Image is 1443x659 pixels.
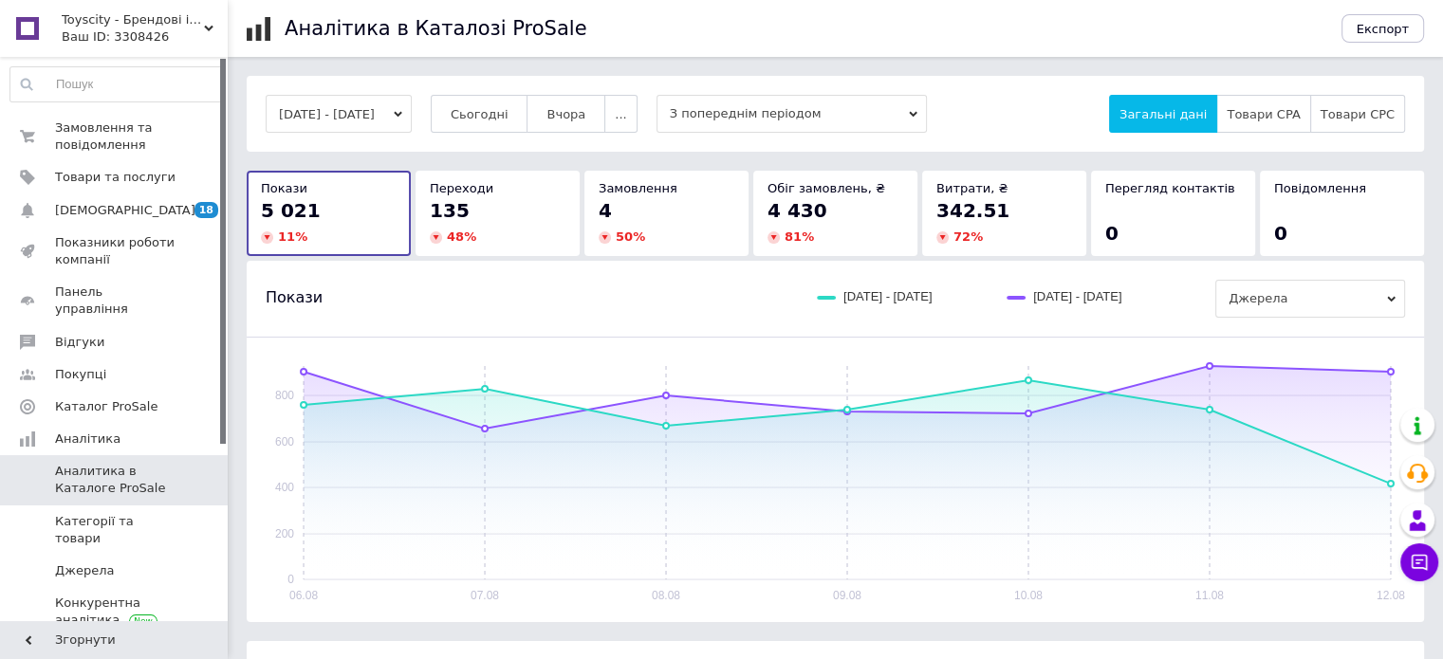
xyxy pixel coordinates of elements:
span: Замовлення та повідомлення [55,119,176,154]
span: 18 [194,202,218,218]
span: Товари CPC [1321,107,1395,121]
span: Показники роботи компанії [55,234,176,268]
span: [DEMOGRAPHIC_DATA] [55,202,195,219]
text: 0 [287,573,294,586]
text: 800 [275,389,294,402]
input: Пошук [10,67,223,101]
span: Аналитика в Каталоге ProSale [55,463,176,497]
button: [DATE] - [DATE] [266,95,412,133]
span: 81 % [785,229,814,244]
text: 200 [275,527,294,540]
span: 48 % [447,229,476,244]
button: ... [604,95,637,133]
span: Відгуки [55,334,104,351]
span: Джерела [55,562,114,579]
button: Сьогодні [431,95,528,133]
span: Товари CPA [1227,107,1300,121]
button: Вчора [527,95,605,133]
span: З попереднім періодом [657,95,927,133]
span: Аналітика [55,430,120,448]
span: Експорт [1357,22,1410,36]
text: 400 [275,481,294,494]
span: 0 [1274,222,1287,245]
span: Повідомлення [1274,181,1366,195]
text: 600 [275,435,294,448]
span: 342.51 [936,199,1009,222]
span: Конкурентна аналітика [55,595,176,629]
span: Джерела [1215,280,1405,318]
span: 4 430 [768,199,827,222]
text: 08.08 [652,589,680,602]
span: Замовлення [599,181,677,195]
span: 50 % [616,229,645,244]
button: Товари CPA [1216,95,1310,133]
div: Ваш ID: 3308426 [62,28,228,46]
button: Чат з покупцем [1400,543,1438,581]
span: 5 021 [261,199,321,222]
text: 11.08 [1195,589,1224,602]
span: Перегляд контактів [1105,181,1235,195]
span: Сьогодні [451,107,509,121]
span: Обіг замовлень, ₴ [768,181,885,195]
span: Покупці [55,366,106,383]
text: 06.08 [289,589,318,602]
span: Загальні дані [1119,107,1207,121]
span: Вчора [546,107,585,121]
button: Товари CPC [1310,95,1405,133]
span: Покази [266,287,323,308]
text: 10.08 [1014,589,1043,602]
span: Панель управління [55,284,176,318]
span: ... [615,107,626,121]
span: 135 [430,199,470,222]
span: Переходи [430,181,493,195]
text: 07.08 [471,589,499,602]
span: 4 [599,199,612,222]
text: 12.08 [1377,589,1405,602]
span: 11 % [278,229,307,244]
span: Каталог ProSale [55,398,157,415]
button: Експорт [1341,14,1425,43]
span: 0 [1105,222,1119,245]
span: Категорії та товари [55,513,176,547]
span: Покази [261,181,307,195]
button: Загальні дані [1109,95,1217,133]
span: 72 % [953,229,983,244]
text: 09.08 [833,589,861,602]
span: Товари та послуги [55,169,176,186]
span: Витрати, ₴ [936,181,1008,195]
span: Toyscity - Брендові іграшки [62,11,204,28]
h1: Аналітика в Каталозі ProSale [285,17,586,40]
